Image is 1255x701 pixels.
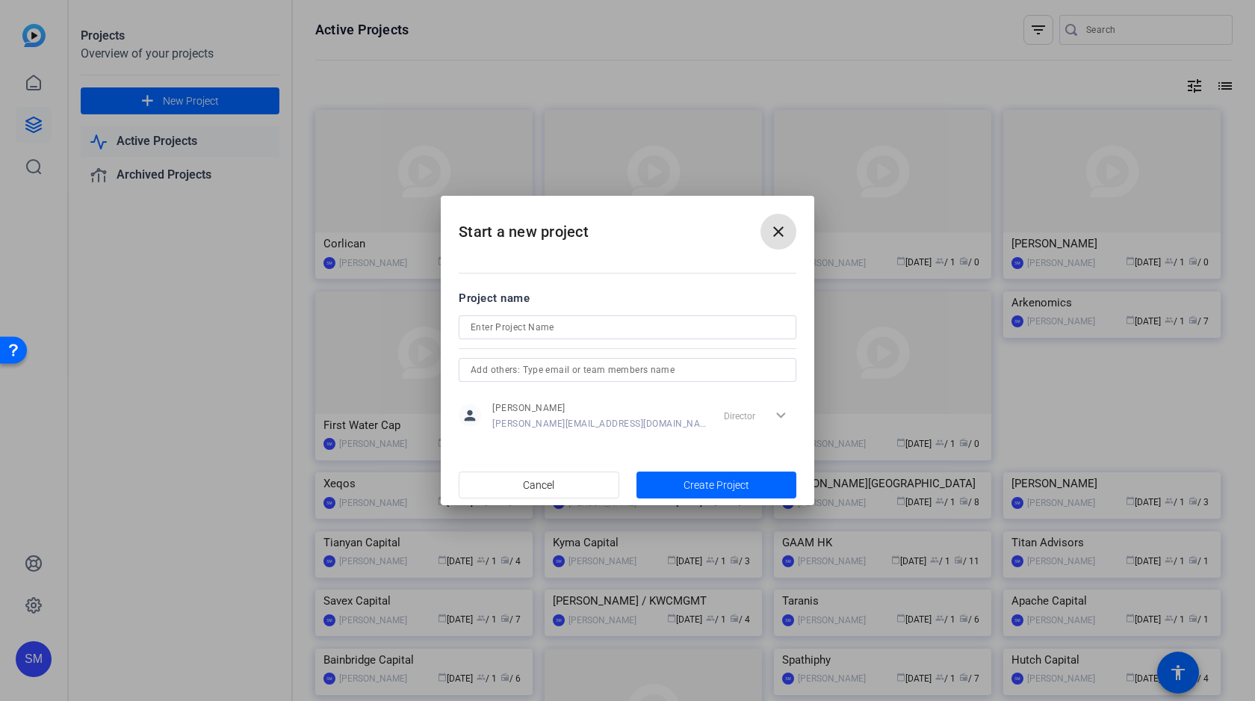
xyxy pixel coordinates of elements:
h2: Start a new project [441,196,814,256]
input: Add others: Type email or team members name [471,361,784,379]
div: Project name [459,290,796,306]
span: Cancel [523,471,554,499]
span: [PERSON_NAME][EMAIL_ADDRESS][DOMAIN_NAME] [492,418,707,430]
button: Create Project [636,472,797,498]
mat-icon: close [769,223,787,241]
input: Enter Project Name [471,318,784,336]
span: [PERSON_NAME] [492,402,707,414]
mat-icon: person [459,404,481,427]
span: Create Project [684,478,749,493]
button: Cancel [459,472,619,498]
